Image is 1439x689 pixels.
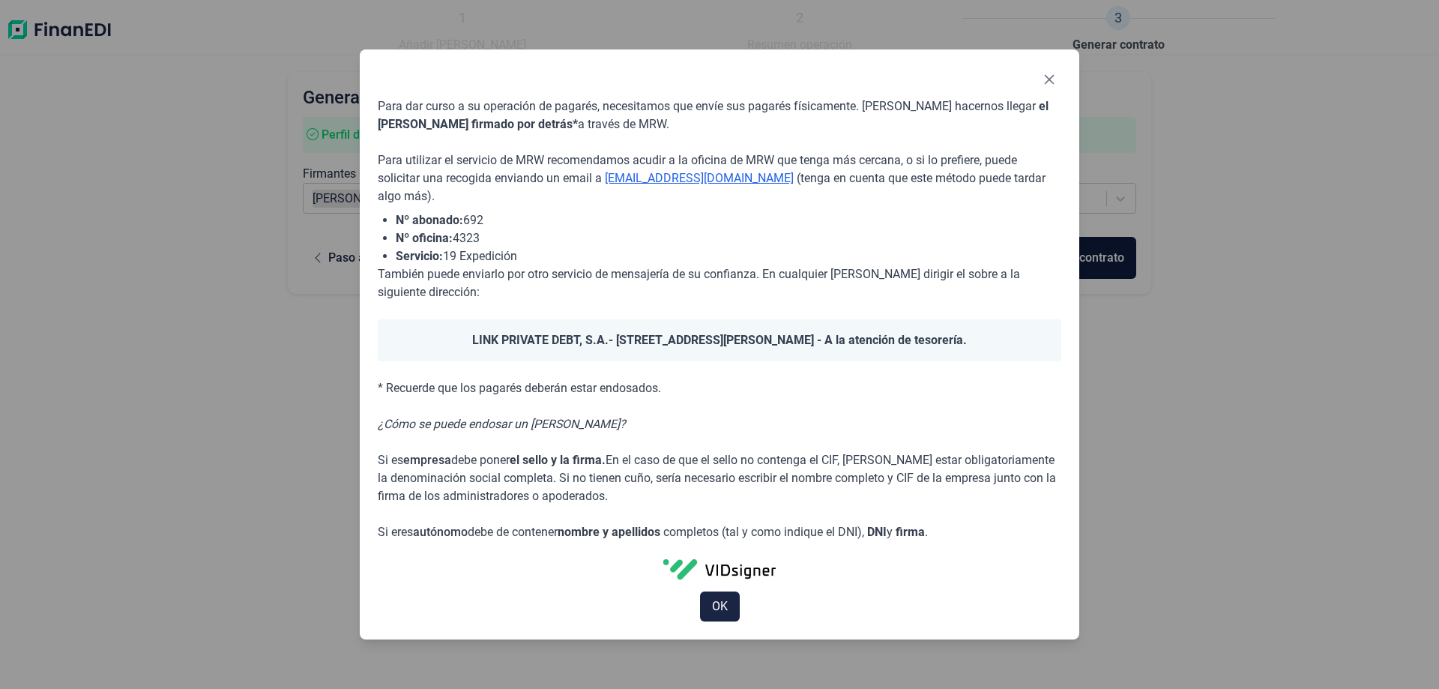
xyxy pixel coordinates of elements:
span: Nº oficina: [396,231,453,245]
span: Nº abonado: [396,213,463,227]
p: * Recuerde que los pagarés deberán estar endosados. [378,379,1061,397]
p: Si es debe poner En el caso de que el sello no contenga el CIF, [PERSON_NAME] estar obligatoriame... [378,451,1061,505]
li: 692 [396,211,1061,229]
span: nombre y apellidos [558,525,660,539]
span: DNI [867,525,887,539]
div: - [STREET_ADDRESS][PERSON_NAME] - A la atención de tesorería. [378,319,1061,361]
button: Close [1037,67,1061,91]
a: [EMAIL_ADDRESS][DOMAIN_NAME] [605,171,794,185]
span: LINK PRIVATE DEBT, S.A. [472,333,609,347]
span: Servicio: [396,249,443,263]
p: También puede enviarlo por otro servicio de mensajería de su confianza. En cualquier [PERSON_NAME... [378,265,1061,301]
p: Para dar curso a su operación de pagarés, necesitamos que envíe sus pagarés físicamente. [PERSON_... [378,97,1061,133]
span: autónomo [413,525,468,539]
li: 4323 [396,229,1061,247]
p: ¿Cómo se puede endosar un [PERSON_NAME]? [378,415,1061,433]
button: OK [700,592,740,622]
span: OK [712,598,728,616]
img: vidSignerLogo [663,559,776,579]
p: Para utilizar el servicio de MRW recomendamos acudir a la oficina de MRW que tenga más cercana, o... [378,151,1061,205]
span: firma [896,525,925,539]
span: el sello y la firma. [510,453,606,467]
span: empresa [403,453,451,467]
li: 19 Expedición [396,247,1061,265]
p: Si eres debe de contener completos (tal y como indique el DNI), y . [378,523,1061,541]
